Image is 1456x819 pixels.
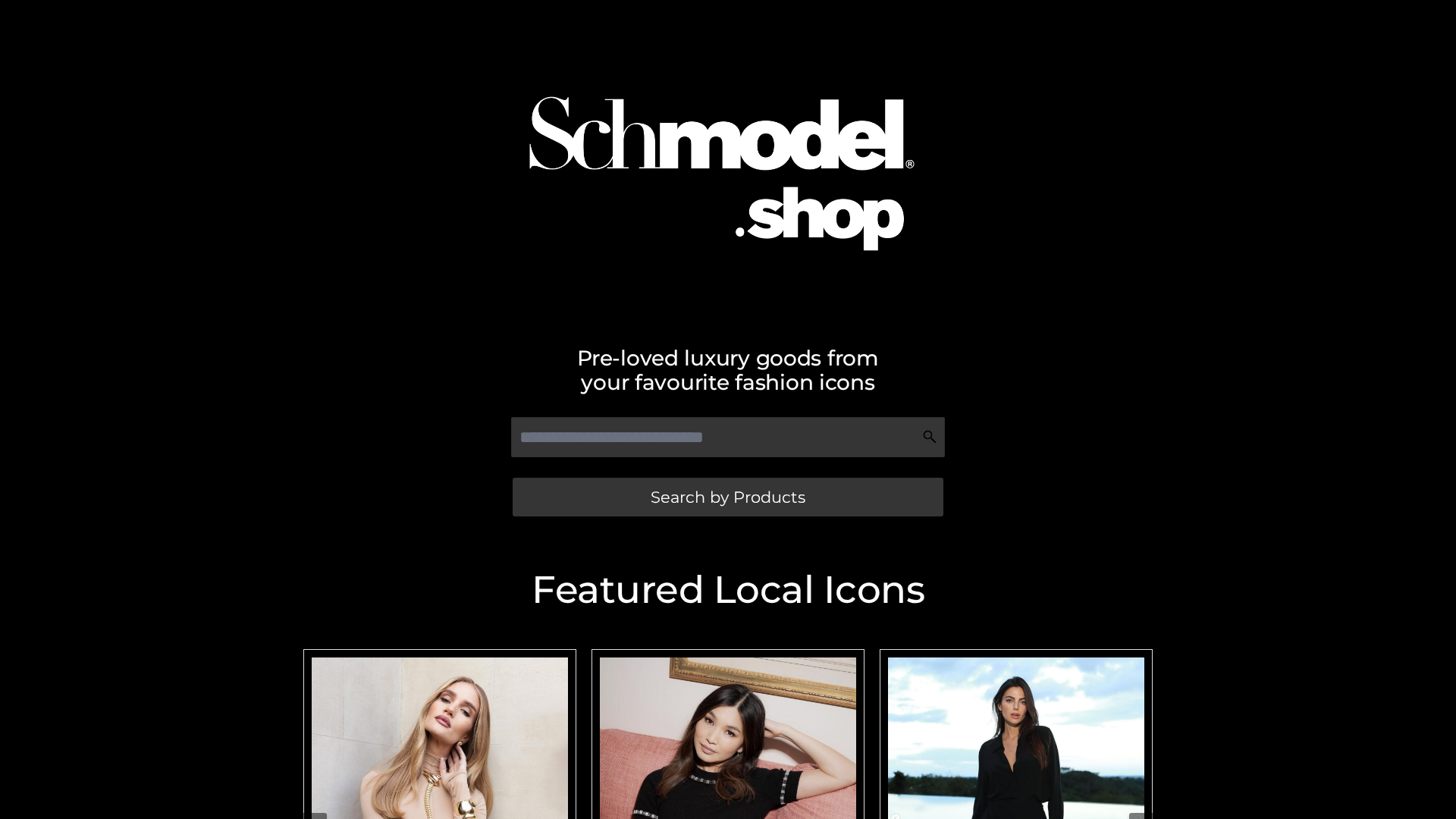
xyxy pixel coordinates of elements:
img: Search Icon [922,429,937,444]
h2: Featured Local Icons​ [296,571,1160,609]
span: Search by Products [651,489,805,505]
a: Search by Products [513,478,943,516]
h2: Pre-loved luxury goods from your favourite fashion icons [296,346,1160,394]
